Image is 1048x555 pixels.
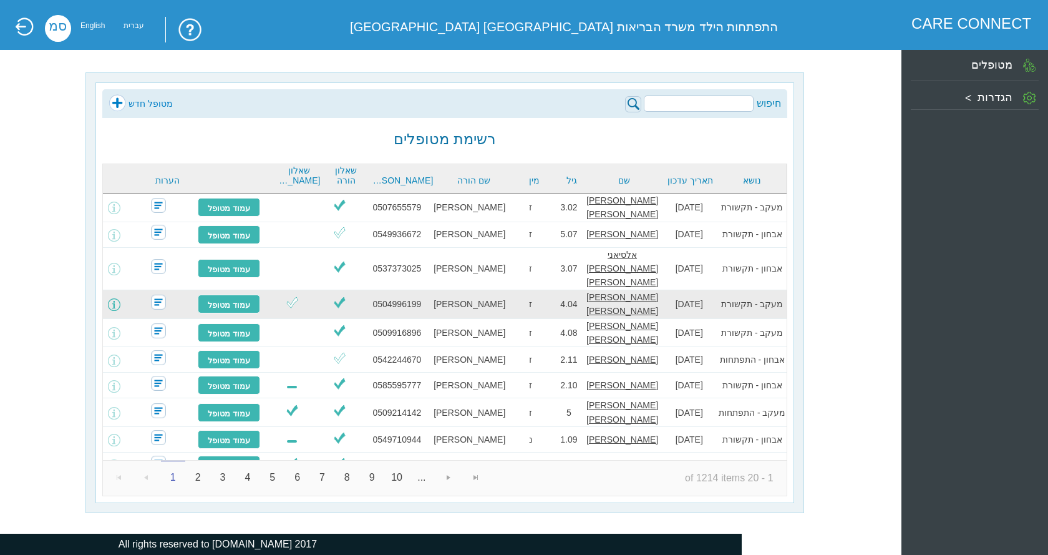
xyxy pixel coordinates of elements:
td: 0509214142 [362,398,431,427]
label: הגדרות [978,91,1012,104]
img: trainingUsingSystem.png [165,17,203,42]
td: [PERSON_NAME] [431,427,507,453]
td: אבחון - תקשורת [718,222,787,248]
td: 4.04 [553,290,584,319]
img: SecretaryNoComment.png [151,430,166,445]
td: [PERSON_NAME] [431,194,507,222]
a: Go to the last page [463,464,488,490]
a: 5 [260,464,284,490]
td: נ [508,427,553,453]
a: עמוד מטופל [198,323,260,342]
u: אלסיאני [PERSON_NAME] [PERSON_NAME] [586,250,658,288]
img: ViO.png [284,295,300,310]
a: שאלון הורה [326,165,365,185]
td: 0542244670 [362,347,431,373]
div: סמ [45,15,71,42]
a: עמוד מטופל [198,403,260,422]
td: אבחון - תקשורת [718,373,787,398]
a: עמוד מטופל [198,430,260,449]
a: מין [515,175,553,185]
img: ViV.png [332,295,347,310]
a: נושא [721,175,783,185]
td: 0507655579 [362,194,431,222]
td: [DATE] [661,248,718,290]
u: [PERSON_NAME] [PERSON_NAME] [586,400,658,424]
td: 4.08 [553,319,584,348]
td: 0509916896 [362,319,431,348]
td: מעקב - תקשורת [718,194,787,222]
td: 5.07 [553,222,584,248]
a: גיל [560,175,583,185]
div: עברית [124,24,144,27]
img: SecretaryNoComment.png [151,259,166,274]
td: ז [508,347,553,373]
u: [PERSON_NAME] [PERSON_NAME] [586,292,658,316]
a: עמוד מטופל [198,198,260,217]
a: 2 [186,464,210,490]
img: SecretaryNoComment.png [151,376,166,391]
td: ז [508,398,553,427]
td: [PERSON_NAME] [431,453,507,478]
td: מעקב - התפתחות [718,398,787,427]
img: ViO.png [332,225,347,240]
img: ViV.png [332,323,347,338]
td: ז [508,290,553,319]
a: עמוד מטופל [198,295,260,313]
a: עמוד מטופל [198,456,260,474]
a: Go to the next page [436,464,462,490]
img: ViV.png [332,403,347,418]
td: [PERSON_NAME] [431,290,507,319]
td: 0504996199 [362,290,431,319]
img: PatientGIcon.png [1023,59,1036,72]
a: הערות [138,175,196,185]
td: 0546279400 [362,453,431,478]
img: ViV.png [284,403,300,418]
td: ז [508,319,553,348]
td: 3.02 [553,194,584,222]
td: ז [508,373,553,398]
td: [PERSON_NAME] [431,248,507,290]
img: ViV.png [332,376,347,391]
u: [PERSON_NAME] [586,229,658,239]
div: English [80,24,105,27]
div: התפתחות הילד משרד הבריאות [GEOGRAPHIC_DATA] [GEOGRAPHIC_DATA] [330,15,778,39]
td: אבחון - התפתחות [718,347,787,373]
a: 8 [335,464,359,490]
a: עמוד מטופל [198,350,260,369]
img: SecretaryNoComment.png [151,456,166,471]
img: ViV.png [332,197,347,213]
td: [PERSON_NAME] [431,373,507,398]
a: 4 [235,464,260,490]
td: 5 [553,398,584,427]
td: 2.11 [553,347,584,373]
td: [DATE] [661,222,718,248]
td: [DATE] [661,194,718,222]
a: Go to the first page [106,464,132,490]
img: ViV.png [332,259,347,275]
a: 6 [285,464,309,490]
a: 3 [211,464,235,490]
a: עמוד מטופל [198,259,260,278]
td: [DATE] [661,319,718,348]
td: מעקב - תקשורת [718,290,787,319]
td: [DATE] [661,290,718,319]
a: עמוד מטופל [198,225,260,244]
td: 0549710944 [362,427,431,453]
td: אבחון - תקשורת [718,248,787,290]
td: [PERSON_NAME] [431,319,507,348]
a: 9 [360,464,384,490]
u: [PERSON_NAME] [PERSON_NAME] [586,195,658,219]
td: אבחון - תקשורת [718,427,787,453]
td: [DATE] [661,453,718,478]
td: [PERSON_NAME] [431,398,507,427]
a: Go to the previous page [133,464,159,490]
img: SecretaryNoComment.png [151,225,166,240]
a: שם [589,175,659,185]
h2: רשימת מטופלים [394,130,496,148]
td: [PERSON_NAME] [431,347,507,373]
td: [PERSON_NAME] [431,222,507,248]
td: 0537373025 [362,248,431,290]
a: שם הורה [439,175,508,185]
a: שאלון [PERSON_NAME] [278,165,320,185]
td: [DATE] [661,373,718,398]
